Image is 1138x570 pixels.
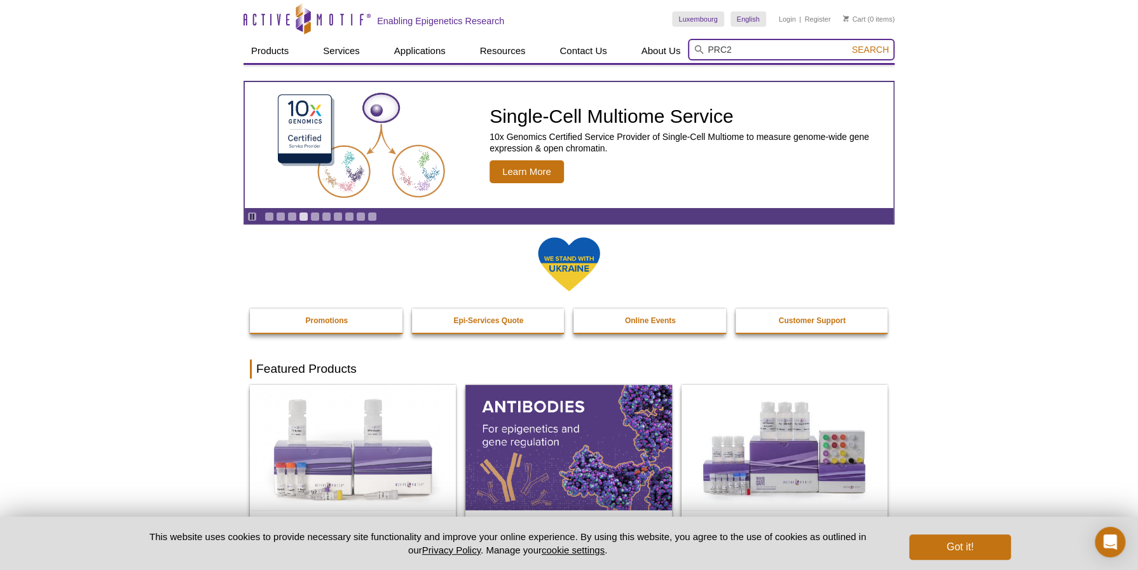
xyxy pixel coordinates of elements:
input: Keyword, Cat. No. [688,39,895,60]
img: DNA Library Prep Kit for Illumina [250,385,456,510]
h2: Antibodies [472,514,665,533]
a: Customer Support [736,309,889,333]
a: Go to slide 5 [310,212,320,221]
strong: Promotions [305,316,348,325]
a: Go to slide 9 [356,212,366,221]
a: English [730,11,766,27]
img: Your Cart [843,15,849,22]
h2: Featured Products [250,359,888,379]
a: Promotions [250,309,404,333]
a: About Us [634,39,689,63]
img: We Stand With Ukraine [537,236,601,293]
a: Epi-Services Quote [412,309,566,333]
a: Go to slide 4 [299,212,308,221]
h2: Enabling Epigenetics Research [377,15,504,27]
a: Services [315,39,367,63]
a: Single-Cell Multiome Service Single-Cell Multiome Service 10x Genomics Certified Service Provider... [245,82,893,208]
button: Got it! [909,534,1011,560]
li: | [799,11,801,27]
a: Go to slide 10 [367,212,377,221]
img: CUT&Tag-IT® Express Assay Kit [682,385,888,510]
a: Go to slide 6 [322,212,331,221]
button: Search [848,44,893,55]
a: Resources [472,39,533,63]
a: Products [243,39,296,63]
a: Login [779,15,796,24]
a: Go to slide 2 [276,212,285,221]
a: Go to slide 1 [264,212,274,221]
div: Open Intercom Messenger [1095,527,1125,557]
li: (0 items) [843,11,895,27]
span: Learn More [490,160,564,183]
a: Privacy Policy [422,545,481,555]
a: Cart [843,15,865,24]
strong: Online Events [625,316,676,325]
a: Toggle autoplay [247,212,257,221]
p: 10x Genomics Certified Service Provider of Single-Cell Multiome to measure genome-wide gene expre... [490,131,887,154]
a: Register [804,15,830,24]
a: Online Events [573,309,727,333]
a: Contact Us [552,39,614,63]
a: Luxembourg [672,11,723,27]
span: Search [852,45,889,55]
img: Single-Cell Multiome Service [266,87,456,204]
h2: DNA Library Prep Kit for Illumina [256,514,449,533]
h2: CUT&Tag-IT Express Assay Kit [688,514,881,533]
a: Go to slide 8 [345,212,354,221]
a: Go to slide 7 [333,212,343,221]
article: Single-Cell Multiome Service [245,82,893,208]
h2: Single-Cell Multiome Service [490,107,887,126]
a: Go to slide 3 [287,212,297,221]
p: This website uses cookies to provide necessary site functionality and improve your online experie... [127,530,888,557]
img: All Antibodies [465,385,671,510]
button: cookie settings [542,545,605,555]
a: Applications [387,39,453,63]
strong: Epi-Services Quote [453,316,523,325]
strong: Customer Support [779,316,846,325]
